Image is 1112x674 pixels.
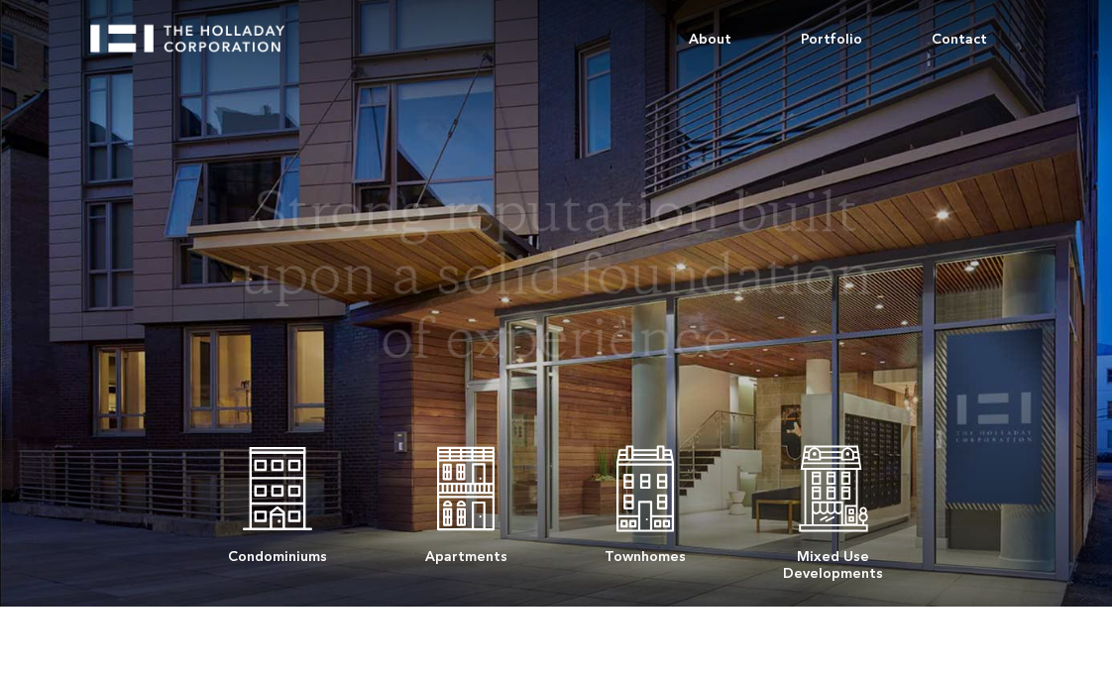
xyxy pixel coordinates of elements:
[228,538,327,565] div: Condominiums
[766,10,897,69] a: Portfolio
[605,538,686,565] div: Townhomes
[783,538,883,582] div: Mixed Use Developments
[897,10,1022,69] a: Contact
[654,10,766,69] a: About
[230,186,882,377] h1: Strong reputation built upon a solid foundation of experience
[90,10,302,53] a: home
[425,538,507,565] div: Apartments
